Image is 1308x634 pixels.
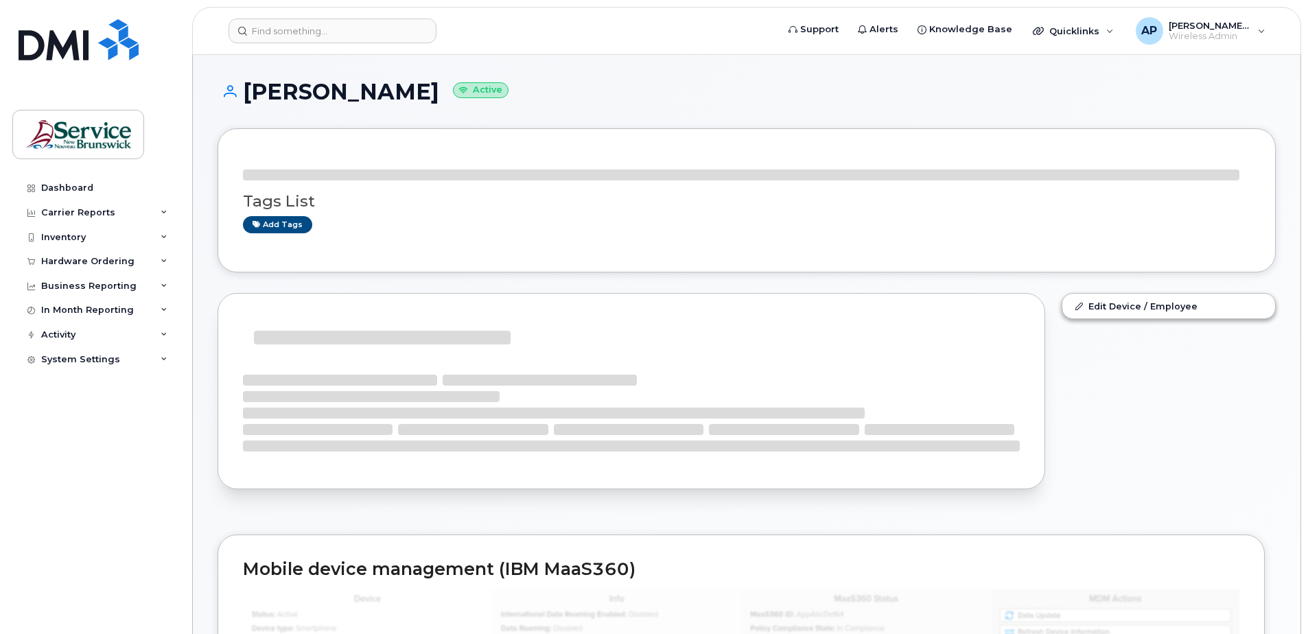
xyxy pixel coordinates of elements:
[453,82,509,98] small: Active
[218,80,1276,104] h1: [PERSON_NAME]
[243,560,1239,579] h2: Mobile device management (IBM MaaS360)
[243,193,1250,210] h3: Tags List
[1062,294,1275,318] a: Edit Device / Employee
[243,216,312,233] a: Add tags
